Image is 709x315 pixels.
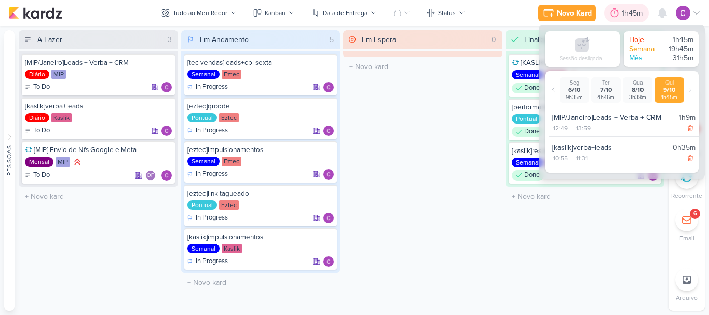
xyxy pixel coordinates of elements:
[187,256,228,267] div: In Progress
[219,200,239,210] div: Eztec
[161,82,172,92] div: Responsável: Carlos Lima
[629,45,660,54] div: Semana
[196,126,228,136] p: In Progress
[25,58,172,67] div: [MIP/Janeiro]Leads + Verba + CRM
[187,82,228,92] div: In Progress
[222,70,241,79] div: Eztec
[512,103,659,112] div: [performance]alinhamento
[163,34,176,45] div: 3
[593,86,619,94] div: 7/10
[161,170,172,181] img: Carlos Lima
[187,58,334,67] div: [tec vendas]leads+cpl sexta
[187,102,334,111] div: [eztec]qrcode
[161,82,172,92] img: Carlos Lima
[671,191,702,200] p: Recorrente
[524,170,540,181] p: Done
[5,144,14,175] div: Pessoas
[161,126,172,136] img: Carlos Lima
[323,213,334,223] img: Carlos Lima
[625,94,650,101] div: 3h38m
[222,157,241,166] div: Eztec
[562,79,587,86] div: Seg
[187,145,334,155] div: [eztec]impulsionamentos
[33,126,50,136] p: To Do
[161,126,172,136] div: Responsável: Carlos Lima
[25,157,53,167] div: Mensal
[25,102,172,111] div: [kaslik]verba+leads
[187,189,334,198] div: [eztec]link tagueado
[524,83,540,93] p: Done
[569,124,575,133] div: -
[552,124,569,133] div: 12:49
[538,5,596,21] button: Novo Kard
[345,59,500,74] input: + Novo kard
[187,200,217,210] div: Pontual
[145,170,156,181] div: Diego Freitas
[183,275,338,290] input: + Novo kard
[51,113,72,122] div: Kaslik
[323,256,334,267] img: Carlos Lima
[524,34,556,45] div: Finalizado
[196,213,228,223] p: In Progress
[512,83,544,93] div: Done
[487,34,500,45] div: 0
[196,169,228,180] p: In Progress
[679,112,696,123] div: 1h9m
[145,170,158,181] div: Colaboradores: Diego Freitas
[512,58,659,67] div: [KASLIK] SALDO DA CONTA
[593,94,619,101] div: 4h46m
[161,170,172,181] div: Responsável: Carlos Lima
[200,34,249,45] div: Em Andamento
[575,124,592,133] div: 13:59
[569,154,575,163] div: -
[323,169,334,180] img: Carlos Lima
[25,82,50,92] div: To Do
[8,7,62,19] img: kardz.app
[512,127,544,137] div: Done
[196,82,228,92] p: In Progress
[629,53,660,63] div: Mês
[21,189,176,204] input: + Novo kard
[512,114,541,124] div: Pontual
[222,244,242,253] div: Kaslik
[662,53,693,63] div: 31h5m
[25,126,50,136] div: To Do
[552,154,569,163] div: 10:55
[508,189,663,204] input: + Novo kard
[323,82,334,92] img: Carlos Lima
[560,55,605,62] div: Sessão desligada...
[37,34,62,45] div: A Fazer
[323,256,334,267] div: Responsável: Carlos Lima
[187,213,228,223] div: In Progress
[676,6,690,20] img: Carlos Lima
[323,126,334,136] img: Carlos Lima
[673,142,696,153] div: 0h35m
[25,145,172,155] div: [MIP] Envio de Nfs Google e Meta
[557,8,592,19] div: Novo Kard
[512,70,544,79] div: Semanal
[187,70,220,79] div: Semanal
[187,232,334,242] div: [kaslik]impulsionamentos
[625,86,650,94] div: 8/10
[562,86,587,94] div: 6/10
[187,169,228,180] div: In Progress
[629,35,660,45] div: Hoje
[323,126,334,136] div: Responsável: Carlos Lima
[33,170,50,181] p: To Do
[575,154,589,163] div: 11:31
[187,244,220,253] div: Semanal
[196,256,228,267] p: In Progress
[33,82,50,92] p: To Do
[512,146,659,156] div: [kaslik]resumo semanal
[323,169,334,180] div: Responsável: Carlos Lima
[657,94,682,101] div: 1h45m
[362,34,396,45] div: Em Espera
[51,70,66,79] div: MIP
[552,142,669,153] div: [kaslik]verba+leads
[524,127,540,137] p: Done
[552,112,675,123] div: [MIP/Janeiro]Leads + Verba + CRM
[323,213,334,223] div: Responsável: Carlos Lima
[512,158,544,167] div: Semanal
[622,8,646,19] div: 1h45m
[562,94,587,101] div: 9h35m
